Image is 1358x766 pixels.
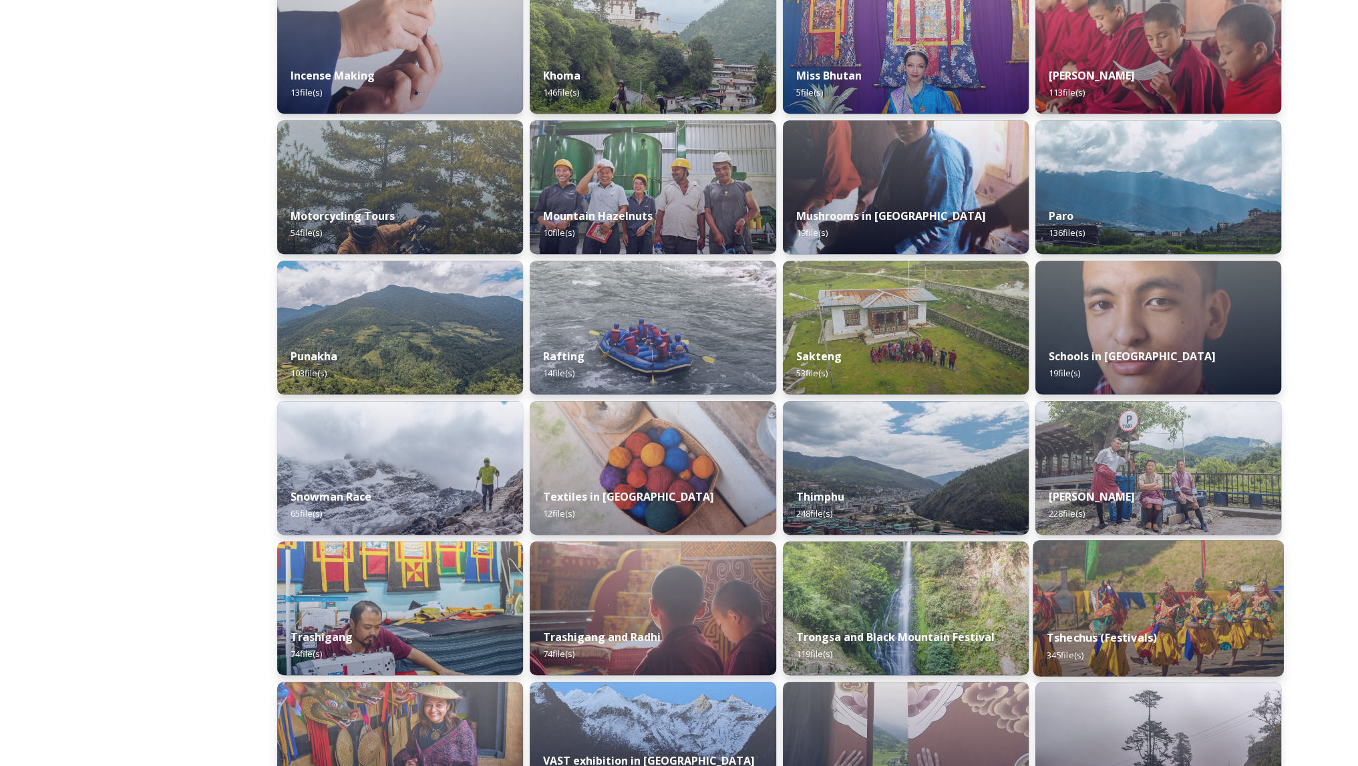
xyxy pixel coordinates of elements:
img: Trashigang%2520and%2520Rangjung%2520060723%2520by%2520Amp%2520Sripimanwat-66.jpg [277,541,523,675]
span: 146 file(s) [543,86,579,98]
span: 53 file(s) [796,367,828,379]
span: 14 file(s) [543,367,574,379]
img: _SCH7798.jpg [783,120,1029,254]
img: 2022-10-01%252012.59.42.jpg [277,261,523,394]
strong: Miss Bhutan [796,68,862,83]
img: _SCH9806.jpg [530,401,776,535]
strong: Tshechus (Festivals) [1046,630,1156,645]
strong: Khoma [543,68,580,83]
strong: Textiles in [GEOGRAPHIC_DATA] [543,489,714,504]
img: Sakteng%2520070723%2520by%2520Nantawat-5.jpg [783,261,1029,394]
img: 2022-10-01%252018.12.56.jpg [783,541,1029,675]
strong: Incense Making [291,68,375,83]
strong: Rafting [543,349,584,364]
img: Snowman%2520Race41.jpg [277,401,523,535]
span: 74 file(s) [543,648,574,660]
span: 65 file(s) [291,507,322,519]
strong: Mushrooms in [GEOGRAPHIC_DATA] [796,209,986,223]
img: WattBryan-20170720-0740-P50.jpg [530,120,776,254]
strong: Trashigang and Radhi [543,630,661,644]
strong: Trashigang [291,630,353,644]
strong: Sakteng [796,349,842,364]
strong: Snowman Race [291,489,371,504]
img: Trashi%2520Yangtse%2520090723%2520by%2520Amp%2520Sripimanwat-187.jpg [1035,401,1281,535]
span: 10 file(s) [543,227,574,239]
span: 19 file(s) [1049,367,1080,379]
img: Paro%2520050723%2520by%2520Amp%2520Sripimanwat-20.jpg [1035,120,1281,254]
img: _SCH2151_FINAL_RGB.jpg [1035,261,1281,394]
strong: Thimphu [796,489,844,504]
span: 13 file(s) [291,86,322,98]
span: 136 file(s) [1049,227,1085,239]
strong: Trongsa and Black Mountain Festival [796,630,995,644]
img: By%2520Leewang%2520Tobgay%252C%2520President%252C%2520The%2520Badgers%2520Motorcycle%2520Club%252... [277,120,523,254]
strong: Motorcycling Tours [291,209,395,223]
span: 228 file(s) [1049,507,1085,519]
span: 248 file(s) [796,507,832,519]
span: 119 file(s) [796,648,832,660]
span: 12 file(s) [543,507,574,519]
img: Thimphu%2520190723%2520by%2520Amp%2520Sripimanwat-43.jpg [783,401,1029,535]
img: f73f969a-3aba-4d6d-a863-38e7472ec6b1.JPG [530,261,776,394]
strong: Mountain Hazelnuts [543,209,653,223]
strong: Paro [1049,209,1073,223]
span: 103 file(s) [291,367,327,379]
span: 113 file(s) [1049,86,1085,98]
span: 54 file(s) [291,227,322,239]
span: 5 file(s) [796,86,823,98]
img: Dechenphu%2520Festival14.jpg [1033,540,1284,676]
span: 19 file(s) [796,227,828,239]
span: 345 file(s) [1046,648,1083,660]
span: 74 file(s) [291,648,322,660]
strong: [PERSON_NAME] [1049,68,1135,83]
strong: Punakha [291,349,337,364]
img: Trashigang%2520and%2520Rangjung%2520060723%2520by%2520Amp%2520Sripimanwat-32.jpg [530,541,776,675]
strong: [PERSON_NAME] [1049,489,1135,504]
strong: Schools in [GEOGRAPHIC_DATA] [1049,349,1216,364]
